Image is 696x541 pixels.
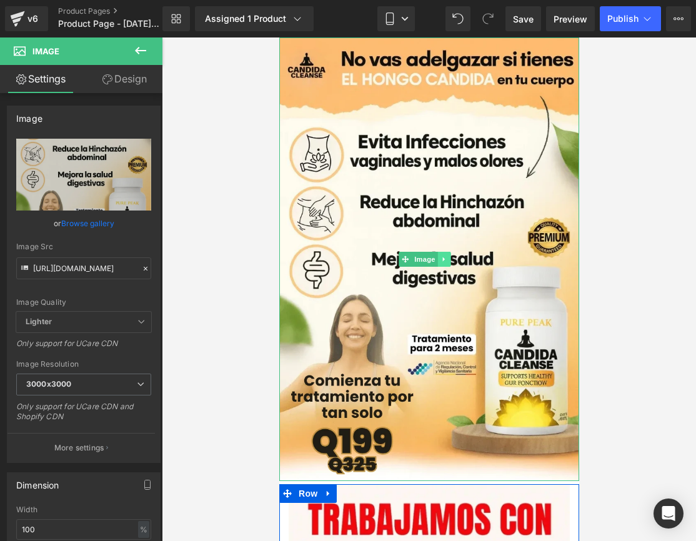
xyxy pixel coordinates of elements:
button: Redo [475,6,500,31]
button: More [666,6,691,31]
div: Only support for UCare CDN [16,339,151,357]
span: Image [132,214,159,229]
b: 3000x3000 [26,379,71,389]
div: Image Src [16,242,151,251]
span: Publish [607,14,639,24]
a: New Library [162,6,190,31]
div: Assigned 1 Product [205,12,304,25]
button: Undo [445,6,470,31]
button: Publish [600,6,661,31]
a: Expand / Collapse [158,214,171,229]
div: Width [16,505,151,514]
div: % [138,521,149,538]
span: Product Page - [DATE] 16:42:53 [58,19,159,29]
div: Dimension [16,473,59,490]
a: Browse gallery [61,212,114,234]
span: Row [16,447,41,465]
div: or [16,217,151,230]
a: Design [84,65,165,93]
div: Image Resolution [16,360,151,369]
span: Save [513,12,534,26]
button: More settings [7,433,155,462]
div: Only support for UCare CDN and Shopify CDN [16,402,151,430]
span: Image [32,46,59,56]
input: auto [16,519,151,540]
div: Open Intercom Messenger [654,499,684,529]
div: v6 [25,11,41,27]
b: Lighter [26,317,52,326]
input: Link [16,257,151,279]
div: Image Quality [16,298,151,307]
a: Expand / Collapse [41,447,57,465]
a: v6 [5,6,48,31]
a: Preview [546,6,595,31]
p: More settings [54,442,104,454]
span: Preview [554,12,587,26]
div: Image [16,106,42,124]
a: Product Pages [58,6,183,16]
